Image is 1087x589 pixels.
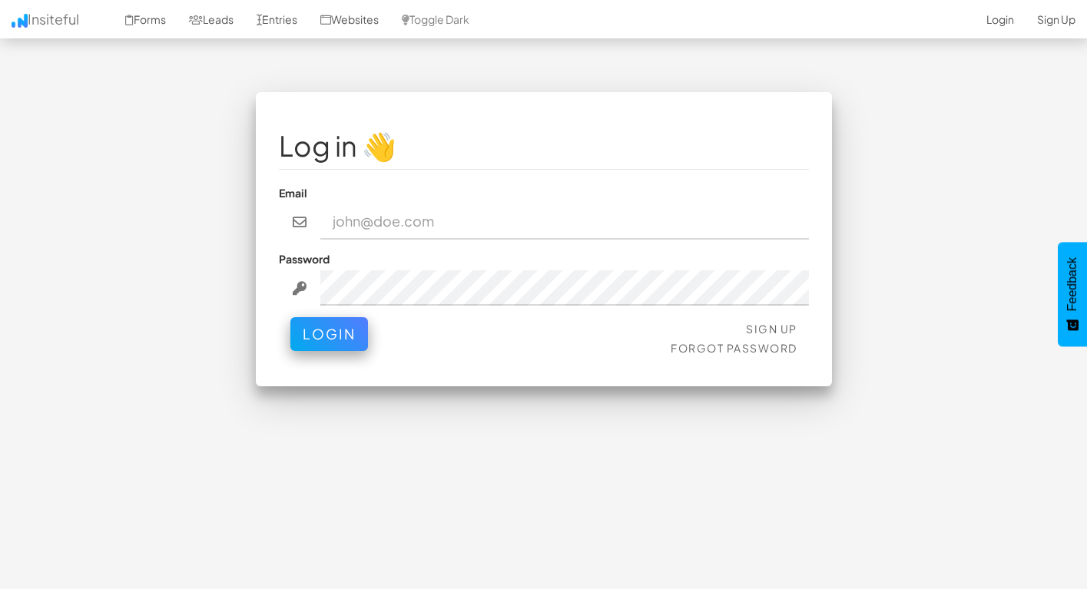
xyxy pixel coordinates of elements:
img: icon.png [12,14,28,28]
a: Forgot Password [671,341,797,355]
h1: Log in 👋 [279,131,809,161]
a: Sign Up [746,322,797,336]
button: Feedback - Show survey [1058,242,1087,346]
input: john@doe.com [320,204,809,240]
span: Feedback [1065,257,1079,311]
button: Login [290,317,368,351]
label: Email [279,185,307,200]
label: Password [279,251,330,266]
